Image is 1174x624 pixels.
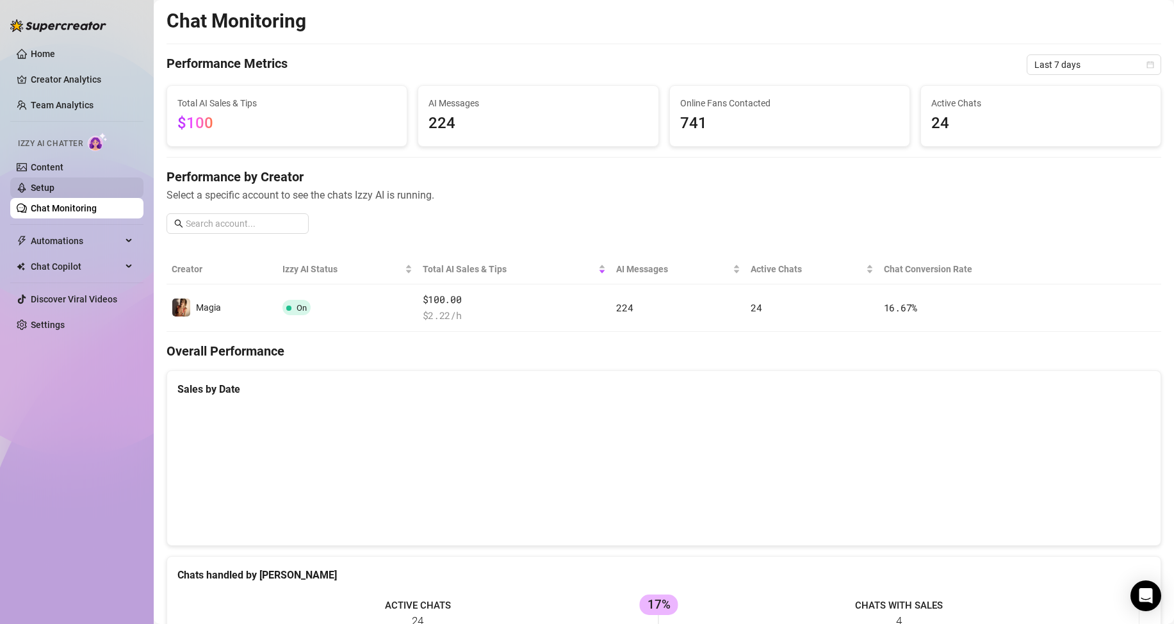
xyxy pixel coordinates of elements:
span: Active Chats [931,96,1150,110]
th: Chat Conversion Rate [879,254,1062,284]
a: Chat Monitoring [31,203,97,213]
span: Magia [196,302,221,313]
a: Settings [31,320,65,330]
span: 24 [931,111,1150,136]
span: Izzy AI Chatter [18,138,83,150]
h4: Performance Metrics [167,54,288,75]
div: Open Intercom Messenger [1130,580,1161,611]
span: 224 [616,301,633,314]
th: AI Messages [611,254,746,284]
a: Content [31,162,63,172]
span: AI Messages [428,96,648,110]
span: $100 [177,114,213,132]
img: Chat Copilot [17,262,25,271]
div: Sales by Date [177,381,1150,397]
span: Select a specific account to see the chats Izzy AI is running. [167,187,1161,203]
span: search [174,219,183,228]
h4: Overall Performance [167,342,1161,360]
img: logo-BBDzfeDw.svg [10,19,106,32]
span: AI Messages [616,262,730,276]
img: AI Chatter [88,133,108,151]
input: Search account... [186,217,301,231]
span: 741 [680,111,899,136]
span: 224 [428,111,648,136]
a: Setup [31,183,54,193]
img: Magia [172,299,190,316]
a: Team Analytics [31,100,94,110]
th: Izzy AI Status [277,254,418,284]
a: Discover Viral Videos [31,294,117,304]
span: thunderbolt [17,236,27,246]
th: Total AI Sales & Tips [418,254,612,284]
th: Creator [167,254,277,284]
span: calendar [1146,61,1154,69]
span: $ 2.22 /h [423,308,607,324]
span: Online Fans Contacted [680,96,899,110]
span: Last 7 days [1034,55,1154,74]
span: Total AI Sales & Tips [423,262,596,276]
a: Home [31,49,55,59]
div: Chats handled by [PERSON_NAME] [177,567,1150,583]
th: Active Chats [746,254,879,284]
h4: Performance by Creator [167,168,1161,186]
a: Creator Analytics [31,69,133,90]
h2: Chat Monitoring [167,9,306,33]
span: Automations [31,231,122,251]
span: 16.67 % [884,301,917,314]
span: $100.00 [423,292,607,308]
span: Active Chats [751,262,863,276]
span: On [297,303,307,313]
span: Izzy AI Status [282,262,402,276]
span: Chat Copilot [31,256,122,277]
span: 24 [751,301,762,314]
span: Total AI Sales & Tips [177,96,396,110]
